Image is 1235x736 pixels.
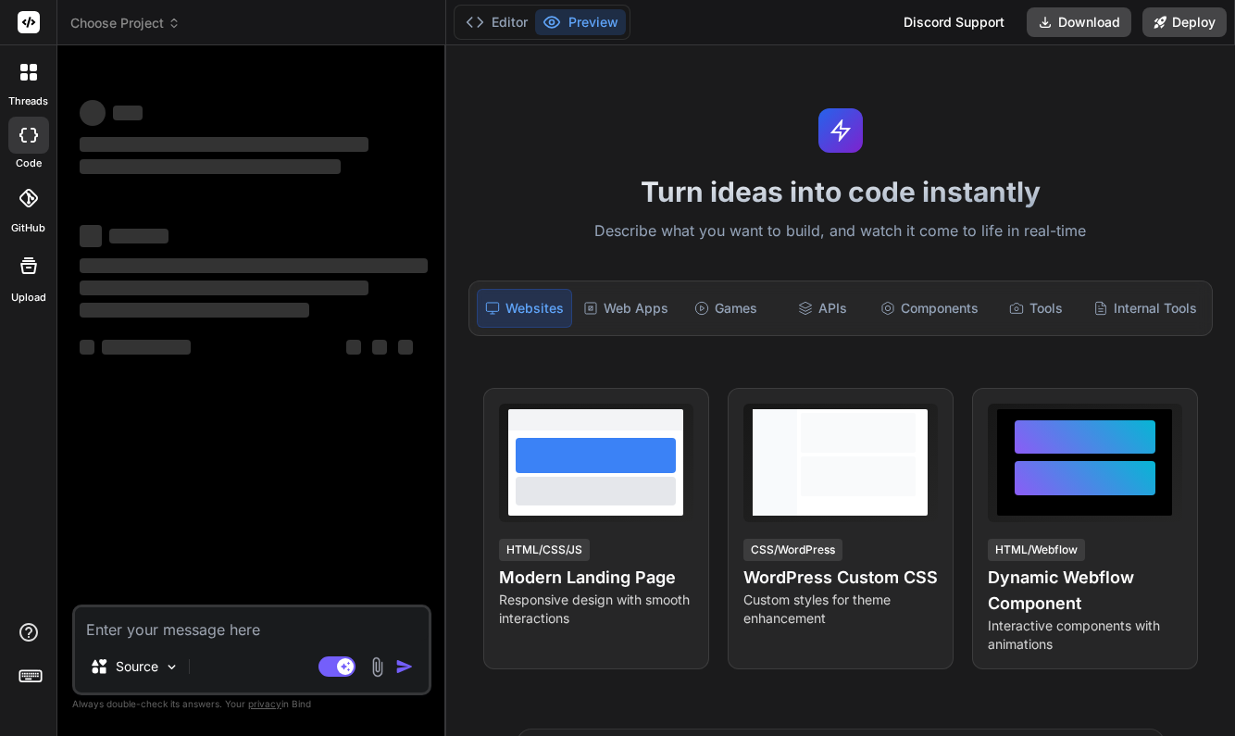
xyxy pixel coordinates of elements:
span: ‌ [102,340,191,355]
div: Components [873,289,986,328]
span: ‌ [346,340,361,355]
label: threads [8,94,48,109]
span: ‌ [80,303,309,318]
div: HTML/CSS/JS [499,539,590,561]
h4: WordPress Custom CSS [743,565,938,591]
span: ‌ [398,340,413,355]
label: GitHub [11,220,45,236]
h4: Dynamic Webflow Component [988,565,1182,617]
div: Internal Tools [1086,289,1204,328]
img: icon [395,657,414,676]
span: ‌ [80,340,94,355]
button: Download [1027,7,1131,37]
div: Games [680,289,772,328]
button: Preview [535,9,626,35]
button: Editor [458,9,535,35]
img: attachment [367,656,388,678]
span: ‌ [80,225,102,247]
span: privacy [248,698,281,709]
div: HTML/Webflow [988,539,1085,561]
p: Describe what you want to build, and watch it come to life in real-time [457,219,1224,243]
div: APIs [776,289,868,328]
h4: Modern Landing Page [499,565,693,591]
span: ‌ [80,258,428,273]
div: Tools [990,289,1082,328]
span: ‌ [80,100,106,126]
div: Discord Support [892,7,1016,37]
span: ‌ [109,229,168,243]
div: CSS/WordPress [743,539,842,561]
span: ‌ [80,137,368,152]
div: Websites [477,289,572,328]
p: Responsive design with smooth interactions [499,591,693,628]
p: Always double-check its answers. Your in Bind [72,695,431,713]
label: code [16,156,42,171]
div: Web Apps [576,289,676,328]
span: ‌ [80,159,341,174]
p: Custom styles for theme enhancement [743,591,938,628]
span: Choose Project [70,14,181,32]
label: Upload [11,290,46,306]
span: ‌ [372,340,387,355]
button: Deploy [1142,7,1227,37]
span: ‌ [113,106,143,120]
h1: Turn ideas into code instantly [457,175,1224,208]
img: Pick Models [164,659,180,675]
span: ‌ [80,281,368,295]
p: Interactive components with animations [988,617,1182,654]
p: Source [116,657,158,676]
